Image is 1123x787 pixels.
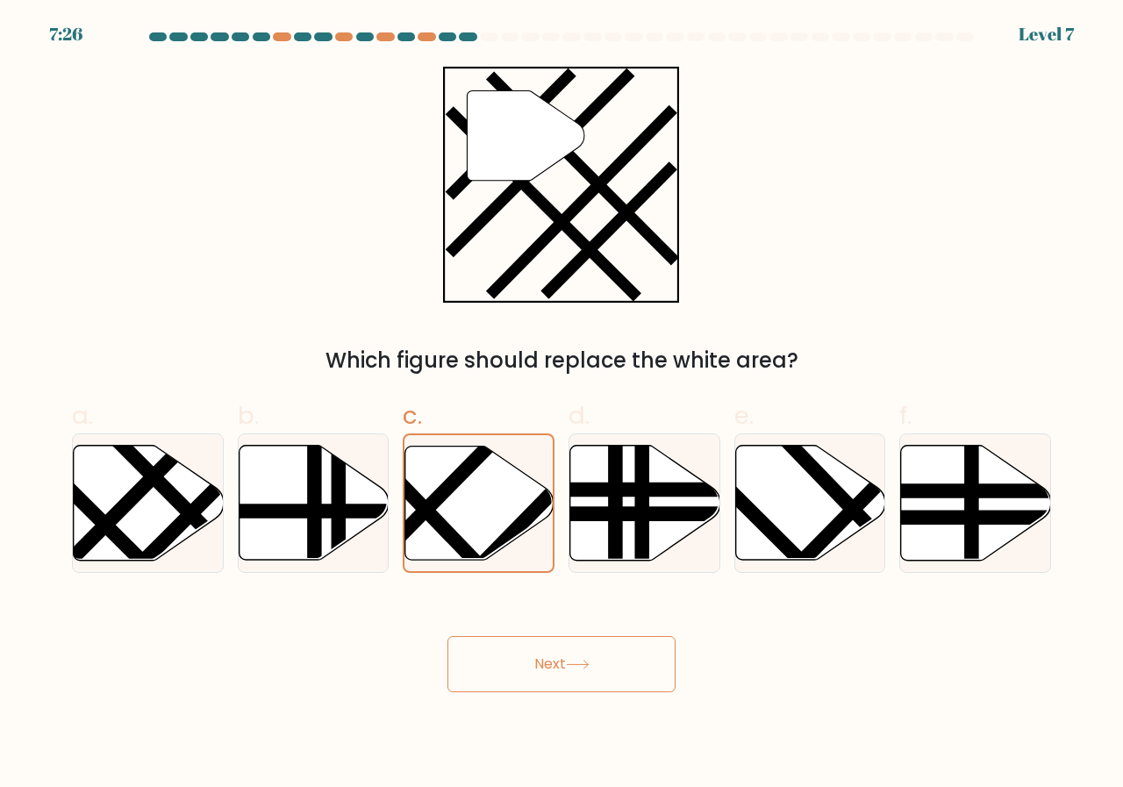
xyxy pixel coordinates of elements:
span: f. [899,398,912,433]
g: " [468,90,585,180]
span: c. [403,398,422,433]
div: Which figure should replace the white area? [82,345,1041,376]
span: d. [569,398,590,433]
span: e. [734,398,754,433]
span: b. [238,398,259,433]
div: 7:26 [49,21,82,47]
div: Level 7 [1019,21,1074,47]
span: a. [72,398,93,433]
button: Next [447,636,676,692]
